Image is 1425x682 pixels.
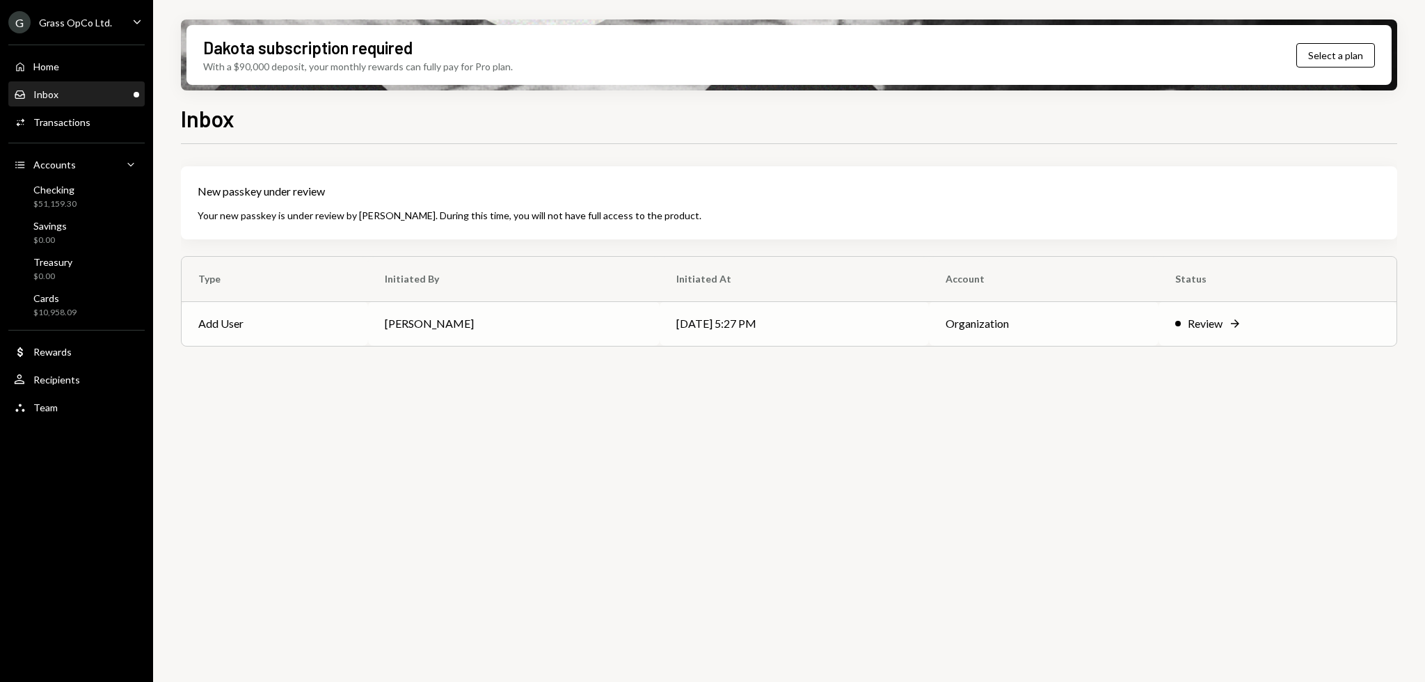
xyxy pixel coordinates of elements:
[33,159,76,170] div: Accounts
[929,257,1159,301] th: Account
[929,301,1159,346] td: Organization
[33,61,59,72] div: Home
[8,288,145,322] a: Cards$10,958.09
[203,36,413,59] div: Dakota subscription required
[33,220,67,232] div: Savings
[33,184,77,196] div: Checking
[198,208,1380,223] div: Your new passkey is under review by [PERSON_NAME]. During this time, you will not have full acces...
[182,301,368,346] td: Add User
[198,183,1380,200] div: New passkey under review
[8,11,31,33] div: G
[33,346,72,358] div: Rewards
[39,17,112,29] div: Grass OpCo Ltd.
[182,257,368,301] th: Type
[181,104,234,132] h1: Inbox
[8,367,145,392] a: Recipients
[1188,315,1223,332] div: Review
[8,180,145,213] a: Checking$51,159.30
[33,198,77,210] div: $51,159.30
[203,59,513,74] div: With a $90,000 deposit, your monthly rewards can fully pay for Pro plan.
[8,109,145,134] a: Transactions
[1296,43,1375,68] button: Select a plan
[8,252,145,285] a: Treasury$0.00
[660,301,929,346] td: [DATE] 5:27 PM
[33,271,72,283] div: $0.00
[8,81,145,106] a: Inbox
[33,116,90,128] div: Transactions
[33,292,77,304] div: Cards
[368,257,659,301] th: Initiated By
[33,88,58,100] div: Inbox
[8,216,145,249] a: Savings$0.00
[33,374,80,386] div: Recipients
[8,152,145,177] a: Accounts
[8,395,145,420] a: Team
[8,54,145,79] a: Home
[1159,257,1396,301] th: Status
[368,301,659,346] td: [PERSON_NAME]
[33,256,72,268] div: Treasury
[33,307,77,319] div: $10,958.09
[33,235,67,246] div: $0.00
[660,257,929,301] th: Initiated At
[33,402,58,413] div: Team
[8,339,145,364] a: Rewards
